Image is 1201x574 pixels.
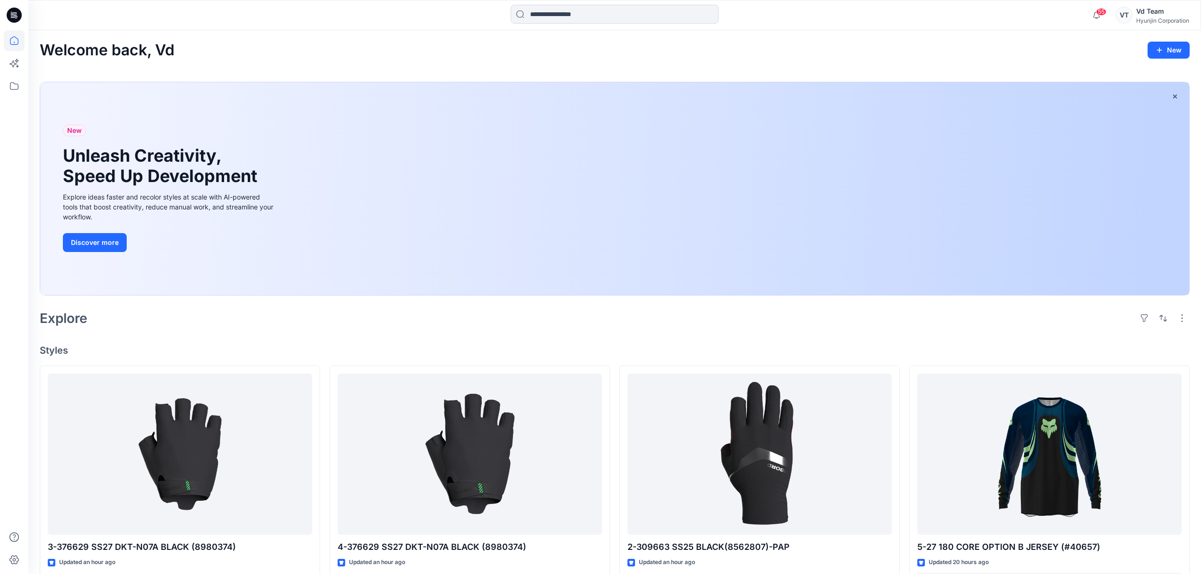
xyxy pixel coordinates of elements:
[1136,6,1189,17] div: Vd Team
[917,374,1182,535] a: 5-27 180 CORE OPTION B JERSEY (#40657)
[48,540,312,554] p: 3-376629 SS27 DKT-N07A BLACK (8980374)
[349,557,405,567] p: Updated an hour ago
[48,374,312,535] a: 3-376629 SS27 DKT-N07A BLACK (8980374)
[63,233,276,252] a: Discover more
[40,345,1190,356] h4: Styles
[63,192,276,222] div: Explore ideas faster and recolor styles at scale with AI-powered tools that boost creativity, red...
[917,540,1182,554] p: 5-27 180 CORE OPTION B JERSEY (#40657)
[627,540,892,554] p: 2-309663 SS25 BLACK(8562807)-PAP
[627,374,892,535] a: 2-309663 SS25 BLACK(8562807)-PAP
[1096,8,1106,16] span: 55
[40,42,174,59] h2: Welcome back, Vd
[929,557,989,567] p: Updated 20 hours ago
[1136,17,1189,24] div: Hyunjin Corporation
[338,540,602,554] p: 4-376629 SS27 DKT-N07A BLACK (8980374)
[1148,42,1190,59] button: New
[1115,7,1132,24] div: VT
[67,125,82,136] span: New
[40,311,87,326] h2: Explore
[63,146,261,186] h1: Unleash Creativity, Speed Up Development
[59,557,115,567] p: Updated an hour ago
[63,233,127,252] button: Discover more
[639,557,695,567] p: Updated an hour ago
[338,374,602,535] a: 4-376629 SS27 DKT-N07A BLACK (8980374)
